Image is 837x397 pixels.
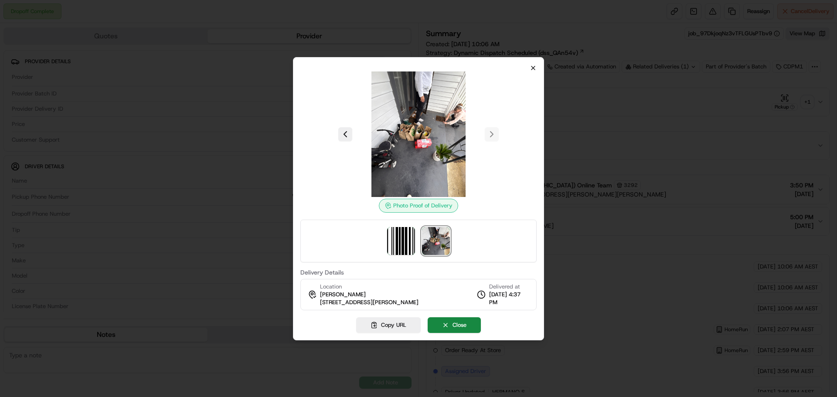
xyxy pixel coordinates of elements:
div: Photo Proof of Delivery [379,199,458,213]
span: [DATE] 4:37 PM [489,291,529,306]
img: photo_proof_of_delivery image [356,71,481,197]
span: Location [320,283,342,291]
label: Delivery Details [300,269,537,275]
button: Copy URL [356,317,421,333]
span: Delivered at [489,283,529,291]
img: barcode_scan_on_pickup image [387,227,415,255]
img: photo_proof_of_delivery image [422,227,450,255]
button: Close [428,317,481,333]
span: [STREET_ADDRESS][PERSON_NAME] [320,299,418,306]
span: [PERSON_NAME] [320,291,366,299]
